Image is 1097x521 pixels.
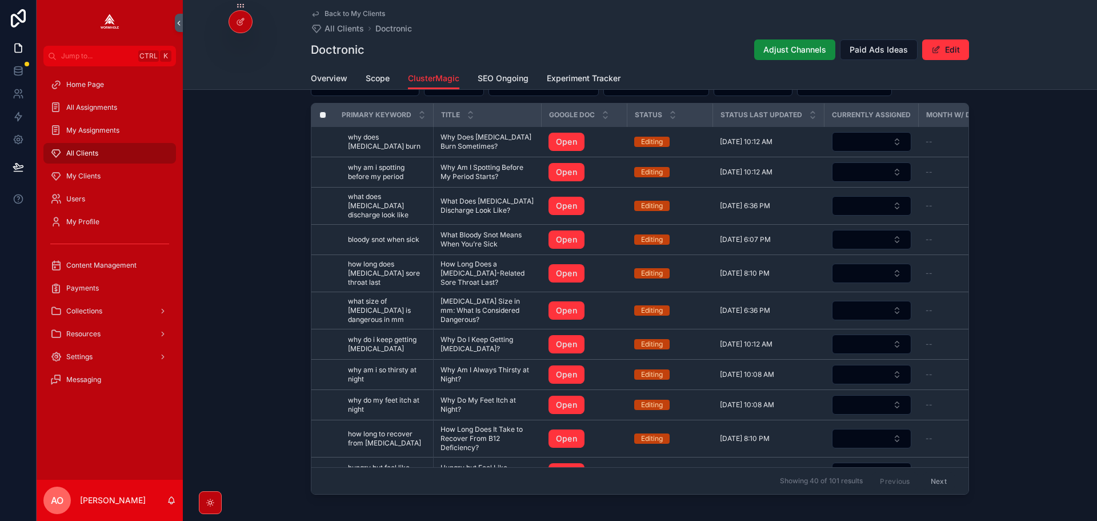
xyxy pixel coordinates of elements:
[832,301,911,320] button: Select Button
[441,260,535,287] a: How Long Does a [MEDICAL_DATA]-Related Sore Throat Last?
[548,197,584,215] a: Open
[348,133,426,151] a: why does [MEDICAL_DATA] burn
[311,9,385,18] a: Back to My Clients
[720,306,770,315] span: [DATE] 6:36 PM
[634,305,706,316] a: Editing
[641,167,663,177] div: Editing
[831,364,912,385] a: Select Button
[66,103,117,112] span: All Assignments
[634,201,706,211] a: Editing
[720,110,802,120] span: Status Last Updated
[325,23,364,34] span: All Clients
[754,39,835,60] button: Adjust Channels
[720,434,818,443] a: [DATE] 8:10 PM
[348,396,426,414] a: why do my feet itch at night
[548,429,620,448] a: Open
[548,396,584,414] a: Open
[549,110,595,120] span: Google Doc
[441,425,535,452] a: How Long Does It Take to Recover From B12 Deficiency?
[348,192,426,220] a: what does [MEDICAL_DATA] discharge look like
[720,370,774,379] span: [DATE] 10:08 AM
[548,463,620,482] a: Open
[441,463,535,482] span: Hungry but Feel Like Throwing Up? Here's Why
[926,434,1003,443] a: --
[441,110,460,120] span: Title
[926,370,1003,379] a: --
[348,429,426,448] span: how long to recover from [MEDICAL_DATA]
[478,68,529,91] a: SEO Ongoing
[441,133,535,151] span: Why Does [MEDICAL_DATA] Burn Sometimes?
[348,335,426,353] a: why do i keep getting [MEDICAL_DATA]
[641,201,663,211] div: Editing
[720,340,818,349] a: [DATE] 10:12 AM
[441,197,535,215] a: What Does [MEDICAL_DATA] Discharge Look Like?
[926,269,932,278] span: --
[66,217,99,226] span: My Profile
[441,230,535,249] a: What Bloody Snot Means When You’re Sick
[548,365,584,384] a: Open
[43,97,176,118] a: All Assignments
[66,80,104,89] span: Home Page
[441,335,535,353] a: Why Do I Keep Getting [MEDICAL_DATA]?
[780,476,863,486] span: Showing 40 of 101 results
[138,50,159,62] span: Ctrl
[348,163,426,181] a: why am i spotting before my period
[634,167,706,177] a: Editing
[926,137,932,146] span: --
[720,269,818,278] a: [DATE] 8:10 PM
[548,230,620,249] a: Open
[348,235,426,244] a: bloody snot when sick
[635,110,662,120] span: Status
[926,168,932,177] span: --
[548,335,620,353] a: Open
[375,23,412,34] a: Doctronic
[311,23,364,34] a: All Clients
[66,352,93,361] span: Settings
[66,172,101,181] span: My Clients
[348,297,426,324] a: what size of [MEDICAL_DATA] is dangerous in mm
[548,133,584,151] a: Open
[325,9,385,18] span: Back to My Clients
[922,39,969,60] button: Edit
[926,137,1003,146] a: --
[832,110,911,120] span: Currently Assigned
[66,126,119,135] span: My Assignments
[641,433,663,444] div: Editing
[342,110,411,120] span: Primary Keyword
[641,268,663,279] div: Editing
[831,300,912,321] a: Select Button
[161,51,170,61] span: K
[850,44,908,55] span: Paid Ads Ideas
[311,73,347,84] span: Overview
[831,428,912,449] a: Select Button
[831,263,912,284] a: Select Button
[66,149,98,158] span: All Clients
[101,14,119,32] img: App logo
[548,301,620,320] a: Open
[926,235,932,244] span: --
[43,166,176,186] a: My Clients
[348,365,426,384] span: why am i so thirsty at night
[43,189,176,209] a: Users
[548,230,584,249] a: Open
[832,196,911,216] button: Select Button
[43,212,176,232] a: My Profile
[348,260,426,287] a: how long does [MEDICAL_DATA] sore throat last
[720,400,774,409] span: [DATE] 10:08 AM
[720,168,772,177] span: [DATE] 10:12 AM
[43,347,176,367] a: Settings
[831,132,912,152] a: Select Button
[926,400,1003,409] a: --
[311,42,365,58] h1: Doctronic
[926,168,1003,177] a: --
[634,137,706,147] a: Editing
